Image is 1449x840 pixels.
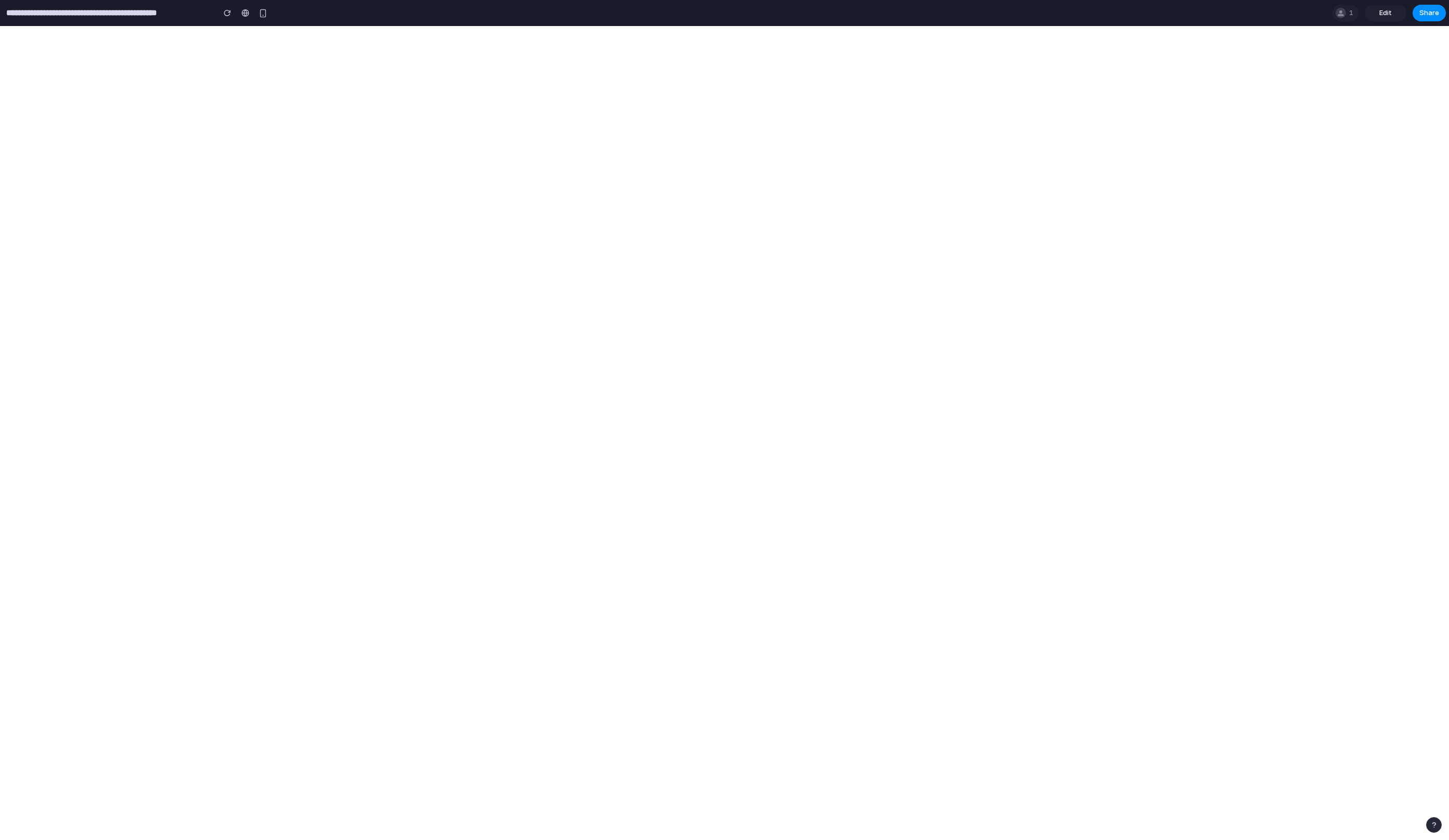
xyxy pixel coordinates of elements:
span: 1 [1349,8,1356,18]
div: 1 [1332,5,1358,21]
span: Edit [1379,8,1392,18]
button: Share [1413,5,1446,21]
span: Share [1419,8,1439,18]
a: Edit [1365,5,1406,21]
